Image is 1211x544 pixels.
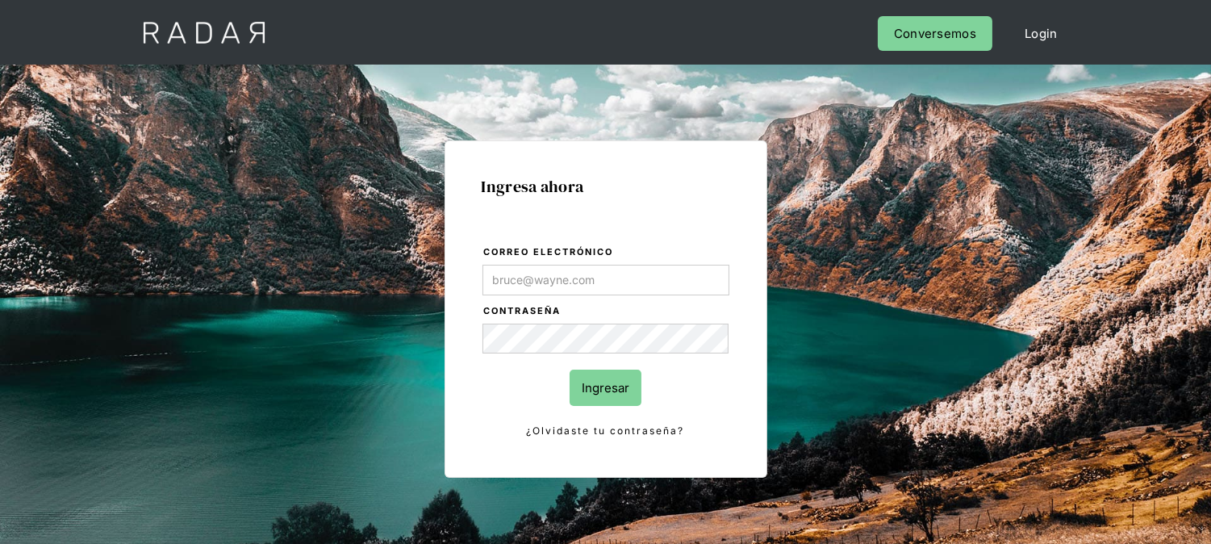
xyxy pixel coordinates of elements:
[482,244,730,441] form: Login Form
[570,370,641,406] input: Ingresar
[1008,16,1074,51] a: Login
[878,16,992,51] a: Conversemos
[484,245,729,261] label: Correo electrónico
[482,422,729,440] a: ¿Olvidaste tu contraseña?
[484,303,729,320] label: Contraseña
[482,265,729,295] input: bruce@wayne.com
[482,178,730,195] h1: Ingresa ahora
